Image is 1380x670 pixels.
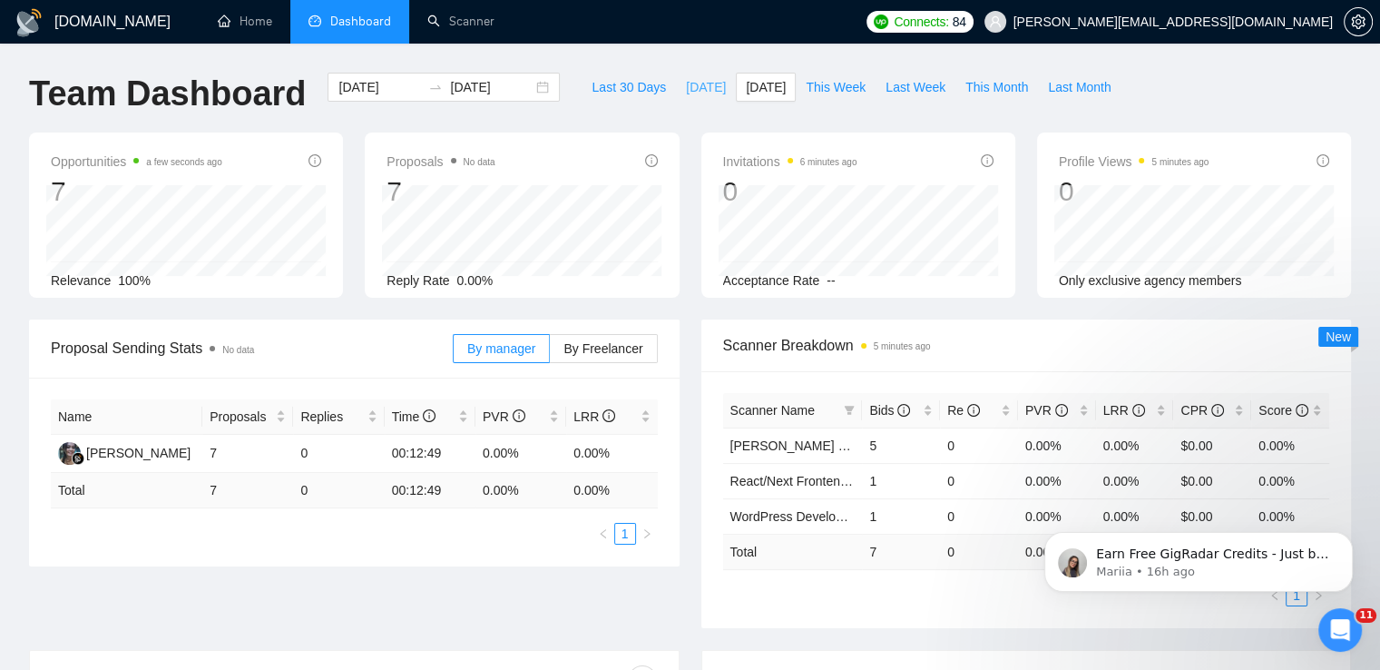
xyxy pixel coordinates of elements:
td: Total [723,534,863,569]
iframe: Intercom notifications message [1017,494,1380,621]
td: 0 [940,498,1018,534]
span: New [1326,330,1351,344]
input: Start date [338,77,421,97]
span: 100% [118,273,151,288]
td: 00:12:49 [385,435,475,473]
time: 6 minutes ago [800,157,857,167]
span: CPR [1180,403,1223,418]
time: 5 minutes ago [874,341,931,351]
span: info-circle [1316,154,1329,167]
a: homeHome [218,14,272,29]
span: Only exclusive agency members [1059,273,1242,288]
span: By Freelancer [563,341,642,356]
span: info-circle [1055,404,1068,417]
button: [DATE] [736,73,796,102]
img: upwork-logo.png [874,15,888,29]
span: LRR [1103,403,1145,418]
a: setting [1344,15,1373,29]
span: info-circle [1211,404,1224,417]
td: $0.00 [1173,463,1251,498]
span: Acceptance Rate [723,273,820,288]
td: 0.00% [1018,463,1096,498]
span: info-circle [645,154,658,167]
span: Opportunities [51,151,222,172]
iframe: Intercom live chat [1318,608,1362,652]
span: info-circle [897,404,910,417]
span: info-circle [1132,404,1145,417]
td: 0.00% [1251,463,1329,498]
a: [PERSON_NAME] Development [730,438,914,453]
span: Proposal Sending Stats [51,337,453,360]
div: 0 [723,174,857,209]
td: 0 [940,534,1018,569]
td: 7 [202,435,293,473]
span: LRR [573,409,615,424]
button: setting [1344,7,1373,36]
td: 5 [862,428,940,463]
td: Total [51,473,202,508]
span: 0.00% [457,273,494,288]
td: 7 [862,534,940,569]
td: $0.00 [1173,428,1251,463]
button: [DATE] [676,73,736,102]
span: Re [947,403,980,418]
button: left [592,523,614,545]
td: 0 [940,463,1018,498]
th: Proposals [202,399,293,435]
img: gigradar-bm.png [72,452,84,465]
span: Dashboard [330,14,391,29]
span: user [989,15,1002,28]
span: Last 30 Days [592,77,666,97]
img: RS [58,442,81,465]
span: This Week [806,77,866,97]
span: Relevance [51,273,111,288]
span: [DATE] [746,77,786,97]
span: [DATE] [686,77,726,97]
span: Last Week [886,77,945,97]
td: 0 [293,435,384,473]
span: swap-right [428,80,443,94]
td: 0.00% [1096,428,1174,463]
div: 0 [1059,174,1209,209]
span: Reply Rate [387,273,449,288]
div: [PERSON_NAME] [86,443,191,463]
li: Next Page [636,523,658,545]
li: 1 [614,523,636,545]
span: No data [222,345,254,355]
td: 0.00% [566,435,657,473]
span: -- [827,273,835,288]
a: 1 [615,524,635,544]
span: dashboard [308,15,321,27]
td: 0.00% [1096,463,1174,498]
span: 11 [1356,608,1376,623]
span: Proposals [387,151,494,172]
span: By manager [467,341,535,356]
button: Last Week [876,73,955,102]
td: 0.00% [475,435,566,473]
td: 0.00% [1018,428,1096,463]
div: 7 [51,174,222,209]
td: 00:12:49 [385,473,475,508]
span: Proposals [210,407,272,427]
span: filter [840,397,858,424]
span: to [428,80,443,94]
span: Replies [300,407,363,427]
span: No data [464,157,495,167]
a: searchScanner [427,14,494,29]
span: Bids [869,403,910,418]
td: 0.00 % [566,473,657,508]
span: setting [1345,15,1372,29]
th: Replies [293,399,384,435]
td: 7 [202,473,293,508]
td: 0 [293,473,384,508]
button: This Week [796,73,876,102]
span: Connects: [894,12,948,32]
button: Last 30 Days [582,73,676,102]
span: Last Month [1048,77,1111,97]
span: info-circle [308,154,321,167]
button: Last Month [1038,73,1121,102]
